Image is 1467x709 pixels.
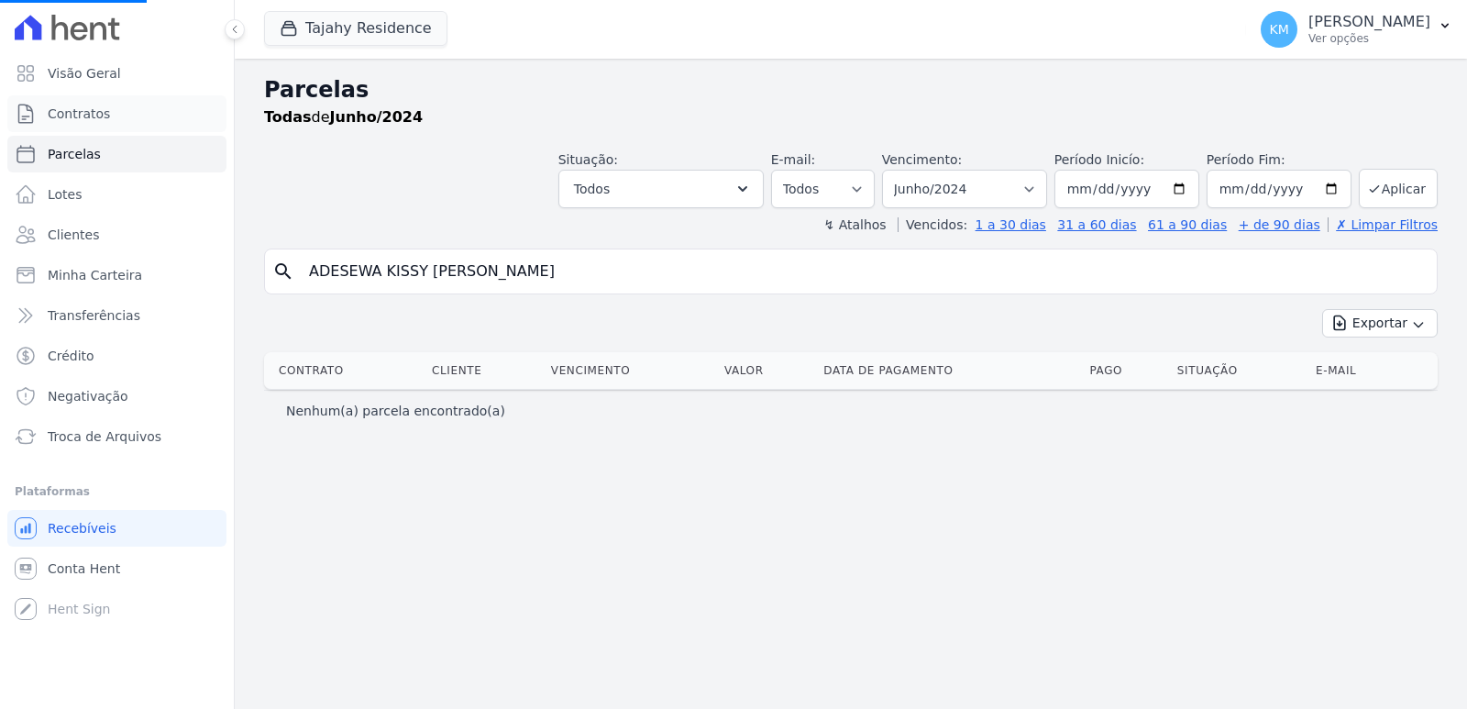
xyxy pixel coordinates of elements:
button: Aplicar [1359,169,1438,208]
h2: Parcelas [264,73,1438,106]
label: Vencidos: [898,217,967,232]
p: de [264,106,423,128]
div: Plataformas [15,481,219,503]
a: Crédito [7,338,226,374]
span: Troca de Arquivos [48,427,161,446]
label: Vencimento: [882,152,962,167]
i: search [272,260,294,282]
a: 31 a 60 dias [1057,217,1136,232]
input: Buscar por nome do lote ou do cliente [298,253,1429,290]
span: Todos [574,178,610,200]
a: Parcelas [7,136,226,172]
a: ✗ Limpar Filtros [1328,217,1438,232]
span: Contratos [48,105,110,123]
label: Período Fim: [1207,150,1351,170]
button: Exportar [1322,309,1438,338]
label: E-mail: [771,152,816,167]
a: Negativação [7,378,226,415]
p: Ver opções [1308,31,1430,46]
strong: Todas [264,108,312,126]
a: Transferências [7,297,226,334]
th: Pago [1083,352,1170,389]
a: + de 90 dias [1239,217,1320,232]
span: Negativação [48,387,128,405]
span: Visão Geral [48,64,121,83]
a: Clientes [7,216,226,253]
a: 61 a 90 dias [1148,217,1227,232]
span: Transferências [48,306,140,325]
th: Contrato [264,352,425,389]
p: Nenhum(a) parcela encontrado(a) [286,402,505,420]
a: Minha Carteira [7,257,226,294]
span: KM [1269,23,1288,36]
th: E-mail [1308,352,1410,389]
span: Recebíveis [48,519,116,537]
a: Conta Hent [7,550,226,587]
span: Parcelas [48,145,101,163]
label: ↯ Atalhos [823,217,886,232]
span: Lotes [48,185,83,204]
a: Recebíveis [7,510,226,547]
span: Minha Carteira [48,266,142,284]
a: Contratos [7,95,226,132]
a: Lotes [7,176,226,213]
span: Crédito [48,347,94,365]
th: Vencimento [544,352,717,389]
label: Situação: [558,152,618,167]
button: Tajahy Residence [264,11,447,46]
p: [PERSON_NAME] [1308,13,1430,31]
a: Troca de Arquivos [7,418,226,455]
button: KM [PERSON_NAME] Ver opções [1246,4,1467,55]
th: Situação [1170,352,1308,389]
th: Data de Pagamento [816,352,1082,389]
span: Clientes [48,226,99,244]
span: Conta Hent [48,559,120,578]
a: Visão Geral [7,55,226,92]
button: Todos [558,170,764,208]
th: Cliente [425,352,544,389]
a: 1 a 30 dias [976,217,1046,232]
strong: Junho/2024 [330,108,424,126]
th: Valor [717,352,816,389]
label: Período Inicío: [1054,152,1144,167]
